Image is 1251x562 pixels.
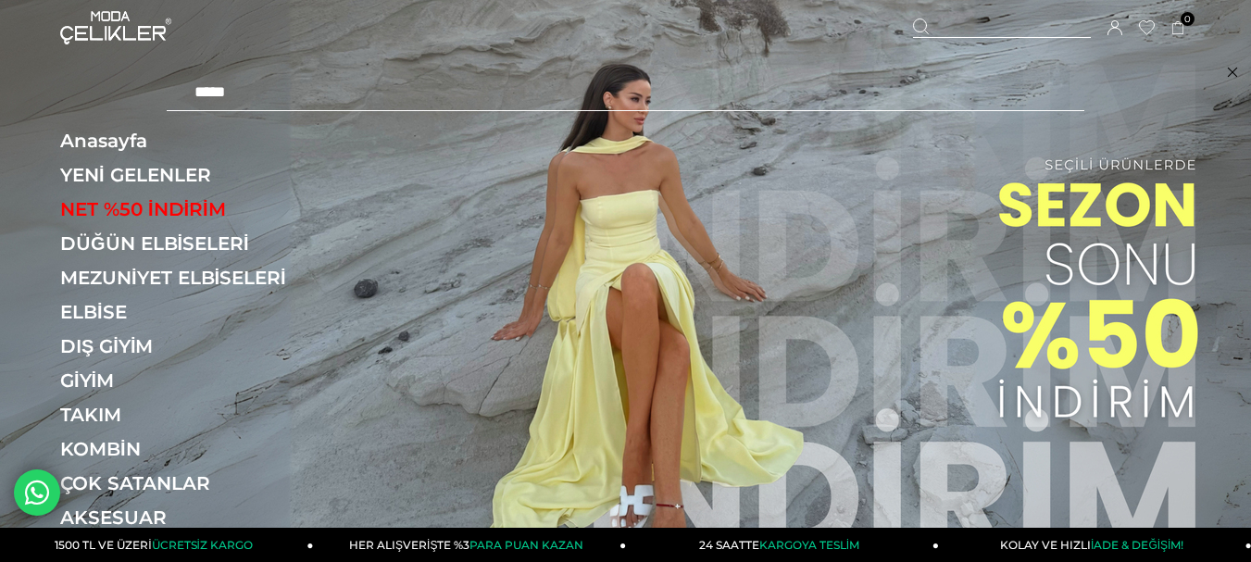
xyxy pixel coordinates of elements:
[60,11,171,44] img: logo
[1171,21,1185,35] a: 0
[1091,538,1183,552] span: İADE & DEĞİŞİM!
[152,538,253,552] span: ÜCRETSİZ KARGO
[60,164,315,186] a: YENİ GELENLER
[469,538,583,552] span: PARA PUAN KAZAN
[626,528,939,562] a: 24 SAATTEKARGOYA TESLİM
[60,335,315,357] a: DIŞ GİYİM
[1181,12,1195,26] span: 0
[759,538,859,552] span: KARGOYA TESLİM
[60,438,315,460] a: KOMBİN
[60,301,315,323] a: ELBİSE
[60,506,315,529] a: AKSESUAR
[314,528,627,562] a: HER ALIŞVERİŞTE %3PARA PUAN KAZAN
[60,232,315,255] a: DÜĞÜN ELBİSELERİ
[60,267,315,289] a: MEZUNİYET ELBİSELERİ
[60,369,315,392] a: GİYİM
[60,198,315,220] a: NET %50 İNDİRİM
[1,528,314,562] a: 1500 TL VE ÜZERİÜCRETSİZ KARGO
[60,130,315,152] a: Anasayfa
[60,404,315,426] a: TAKIM
[60,472,315,494] a: ÇOK SATANLAR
